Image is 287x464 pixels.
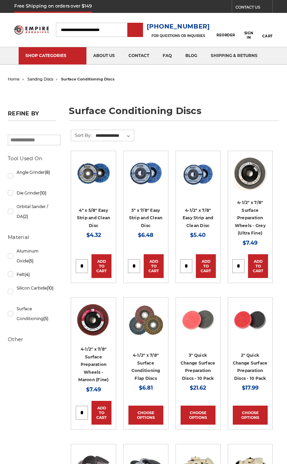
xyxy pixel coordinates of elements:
[190,232,206,238] span: $5.40
[179,47,204,64] a: blog
[8,201,56,222] a: Orbital Sander / DA
[8,110,56,121] h5: Refine by
[196,254,216,278] a: Add to Cart
[244,31,253,40] span: Sign In
[8,282,56,301] a: Silicon Carbide
[147,22,210,32] a: [PHONE_NUMBER]
[181,353,216,381] a: 3" Quick Change Surface Preparation Discs - 10 Pack
[233,353,268,381] a: 2" Quick Change Surface Preparation Discs - 10 Pack
[8,154,56,163] h5: Tool Used On
[248,254,268,278] a: Add to Cart
[8,187,56,199] a: Die Grinder
[91,254,111,278] a: Add to Cart
[235,200,266,236] a: 4-1/2" x 7/8" Surface Preparation Wheels - Grey (Ultra Fine)
[76,156,111,191] img: 4" x 5/8" easy strip and clean discs
[156,47,179,64] a: faq
[122,47,156,64] a: contact
[23,214,28,219] span: (2)
[8,335,56,344] h5: Other
[242,385,259,391] span: $17.99
[181,406,216,425] a: Choose Options
[14,23,48,37] img: Empire Abrasives
[128,406,163,425] a: Choose Options
[181,156,216,191] a: 4-1/2" x 7/8" Easy Strip and Clean Disc
[233,156,268,191] img: Gray Surface Prep Disc
[86,232,101,238] span: $4.32
[47,285,54,291] span: (10)
[131,353,160,381] a: 4-1/2" x 7/8" Surface Conditioning Flap Discs
[45,170,50,175] span: (8)
[40,190,46,196] span: (10)
[181,302,216,337] img: 3 inch surface preparation discs
[91,401,111,425] a: Add to Cart
[43,316,48,321] span: (5)
[77,208,110,228] a: 4" x 5/8" Easy Strip and Clean Disc
[69,106,279,121] h1: surface conditioning discs
[181,158,216,191] img: 4-1/2" x 7/8" Easy Strip and Clean Disc
[217,22,235,37] a: Reorder
[28,258,34,263] span: (5)
[138,232,153,238] span: $6.48
[217,33,235,37] span: Reorder
[71,130,91,140] label: Sort By:
[128,303,163,337] img: Scotch brite flap discs
[243,240,258,246] span: $7.49
[129,208,163,228] a: 5" x 7/8" Easy Strip and Clean Disc
[128,302,163,337] a: Scotch brite flap discs
[128,23,142,37] input: Submit
[144,254,164,278] a: Add to Cart
[262,20,272,39] a: Cart
[27,77,53,81] a: sanding discs
[61,77,115,81] span: surface conditioning discs
[8,166,56,185] a: Angle Grinder
[190,385,206,391] span: $21.62
[95,131,134,141] select: Sort By:
[147,34,210,38] p: FOR QUESTIONS OR INQUIRIES
[204,47,264,64] a: shipping & returns
[86,47,122,64] a: about us
[128,156,163,191] img: blue clean and strip disc
[235,3,272,13] a: CONTACT US
[8,77,20,81] a: home
[233,302,268,337] img: 2 inch surface preparation discs
[139,385,153,391] span: $6.81
[233,406,268,425] a: Choose Options
[24,272,30,277] span: (4)
[183,208,213,228] a: 4-1/2" x 7/8" Easy Strip and Clean Disc
[8,245,56,267] a: Aluminum Oxide
[8,268,56,280] a: Felt
[8,303,56,324] a: Surface Conditioning
[8,233,56,241] h5: Material
[25,53,80,58] div: SHOP CATEGORIES
[78,347,108,382] a: 4-1/2" x 7/8" Surface Preparation Wheels - Maroon (Fine)
[262,34,272,38] span: Cart
[86,386,101,393] span: $7.49
[76,302,111,337] img: Maroon Surface Prep Disc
